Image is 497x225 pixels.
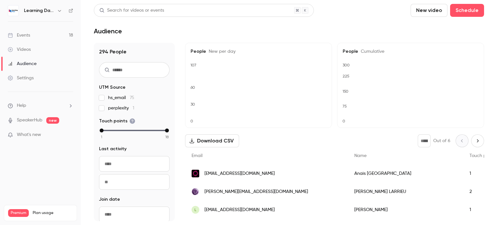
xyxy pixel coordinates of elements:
[8,75,34,81] div: Settings
[99,174,170,190] input: To
[342,104,347,108] text: 75
[206,49,236,54] span: New per day
[348,183,463,201] div: [PERSON_NAME] LARRIEU
[17,102,26,109] span: Help
[469,153,496,158] span: Touch points
[8,61,37,67] div: Audience
[99,196,120,203] span: Join date
[101,134,102,140] span: 1
[433,138,450,144] p: Out of 6
[33,210,73,216] span: Plan usage
[165,129,169,132] div: max
[99,207,170,222] input: From
[108,105,134,111] span: perplexity
[343,74,349,78] text: 225
[99,48,170,56] h1: 294 People
[342,89,348,94] text: 150
[354,153,367,158] span: Name
[342,119,345,123] text: 0
[99,84,126,91] span: UTM Source
[46,117,59,124] span: new
[8,46,31,53] div: Videos
[192,153,203,158] span: Email
[191,102,195,107] text: 30
[100,129,104,132] div: min
[8,32,30,39] div: Events
[190,119,193,123] text: 0
[348,164,463,183] div: Anaïs [GEOGRAPHIC_DATA]
[8,209,29,217] span: Premium
[204,188,308,195] span: [PERSON_NAME][EMAIL_ADDRESS][DOMAIN_NAME]
[192,188,199,196] img: bpce-si.fr
[411,4,447,17] button: New video
[8,6,18,16] img: Learning Days
[343,63,350,67] text: 300
[358,49,384,54] span: Cumulative
[192,170,199,177] img: houseofaby.com
[99,118,135,124] span: Touch points
[185,134,239,147] button: Download CSV
[450,4,484,17] button: Schedule
[190,63,196,67] text: 107
[348,201,463,219] div: [PERSON_NAME]
[99,156,170,172] input: From
[17,117,42,124] a: SpeakerHub
[471,134,484,147] button: Next page
[99,146,127,152] span: Last activity
[99,7,164,14] div: Search for videos or events
[17,131,41,138] span: What's new
[108,95,134,101] span: hs_email
[194,207,196,213] span: L
[133,106,134,110] span: 1
[94,27,122,35] h1: Audience
[130,96,134,100] span: 75
[190,85,195,90] text: 60
[191,48,326,55] h5: People
[204,207,275,213] span: [EMAIL_ADDRESS][DOMAIN_NAME]
[165,134,169,140] span: 18
[8,102,73,109] li: help-dropdown-opener
[343,48,479,55] h5: People
[24,7,54,14] h6: Learning Days
[204,170,275,177] span: [EMAIL_ADDRESS][DOMAIN_NAME]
